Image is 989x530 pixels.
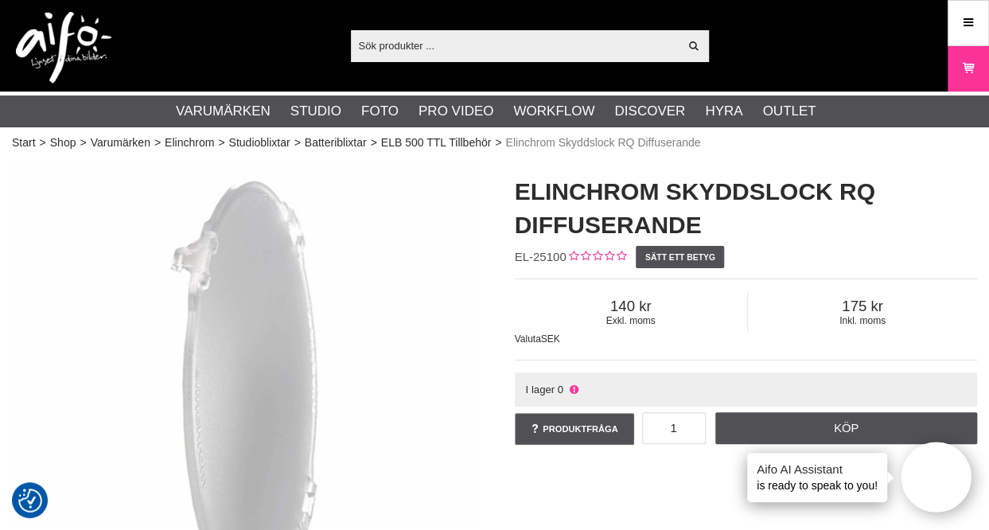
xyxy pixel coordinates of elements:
a: Start [12,134,36,151]
span: > [371,134,377,151]
img: logo.png [16,12,111,84]
a: Shop [50,134,76,151]
span: 0 [558,384,563,396]
span: Elinchrom Skyddslock RQ Diffuserande [505,134,700,151]
a: Workflow [513,101,594,122]
a: Produktfråga [515,413,634,445]
span: EL-25100 [515,250,567,263]
h1: Elinchrom Skyddslock RQ Diffuserande [515,175,978,242]
span: > [218,134,224,151]
a: Elinchrom [165,134,214,151]
div: Kundbetyg: 0 [567,249,626,266]
a: Studioblixtar [229,134,290,151]
span: I lager [525,384,555,396]
input: Sök produkter ... [351,33,679,57]
span: Exkl. moms [515,315,747,326]
span: 175 [748,298,977,315]
a: ELB 500 TTL Tillbehör [381,134,492,151]
span: Valuta [515,333,541,345]
div: is ready to speak to you! [747,453,887,502]
a: Köp [715,412,977,444]
a: Foto [361,101,399,122]
span: > [80,134,86,151]
span: > [40,134,46,151]
a: Outlet [762,101,816,122]
a: Varumärken [91,134,150,151]
span: > [154,134,161,151]
button: Samtyckesinställningar [18,486,42,515]
h4: Aifo AI Assistant [757,461,878,477]
span: 140 [515,298,747,315]
a: Discover [614,101,685,122]
img: Revisit consent button [18,489,42,512]
span: SEK [541,333,560,345]
span: > [495,134,501,151]
i: Ej i lager [567,384,580,396]
a: Sätt ett betyg [636,246,724,268]
a: Studio [290,101,341,122]
span: > [294,134,301,151]
a: Varumärken [176,101,271,122]
span: Inkl. moms [748,315,977,326]
a: Hyra [705,101,742,122]
a: Batteriblixtar [305,134,367,151]
a: Pro Video [419,101,493,122]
